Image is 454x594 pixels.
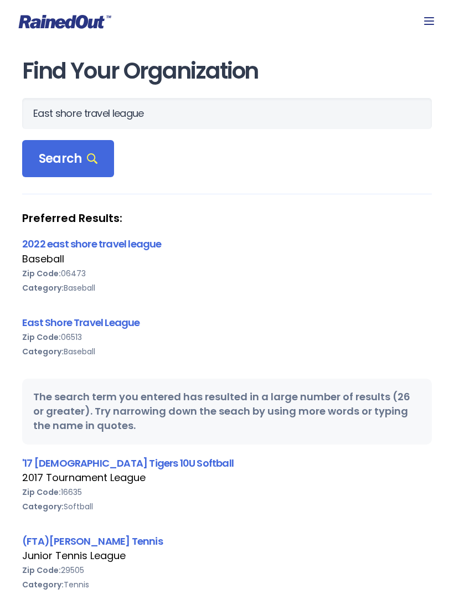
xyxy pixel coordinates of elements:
[22,332,61,343] b: Zip Code:
[22,211,432,225] strong: Preferred Results:
[22,456,234,470] a: '17 [DEMOGRAPHIC_DATA] Tigers 10U Softball
[22,534,163,548] a: (FTA)[PERSON_NAME] Tennis
[22,268,61,279] b: Zip Code:
[22,499,432,514] div: Softball
[22,501,64,512] b: Category:
[22,252,432,266] div: Baseball
[22,237,162,251] a: 2022 east shore travel league
[39,151,97,167] span: Search
[22,330,432,344] div: 06513
[22,140,114,178] div: Search
[22,577,432,592] div: Tennis
[22,565,61,576] b: Zip Code:
[22,344,432,359] div: Baseball
[22,549,432,563] div: Junior Tennis League
[22,487,61,498] b: Zip Code:
[22,281,432,295] div: Baseball
[22,282,64,293] b: Category:
[22,98,432,129] input: Search Orgs…
[22,534,432,549] div: (FTA)[PERSON_NAME] Tennis
[22,471,432,485] div: 2017 Tournament League
[22,315,432,330] div: East Shore Travel League
[22,346,64,357] b: Category:
[22,266,432,281] div: 06473
[22,59,432,84] h1: Find Your Organization
[22,379,432,444] div: The search term you entered has resulted in a large number of results (26 or greater). Try narrow...
[22,316,140,329] a: East Shore Travel League
[22,236,432,251] div: 2022 east shore travel league
[22,456,432,471] div: '17 [DEMOGRAPHIC_DATA] Tigers 10U Softball
[22,485,432,499] div: 16635
[22,563,432,577] div: 29505
[22,579,64,590] b: Category:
